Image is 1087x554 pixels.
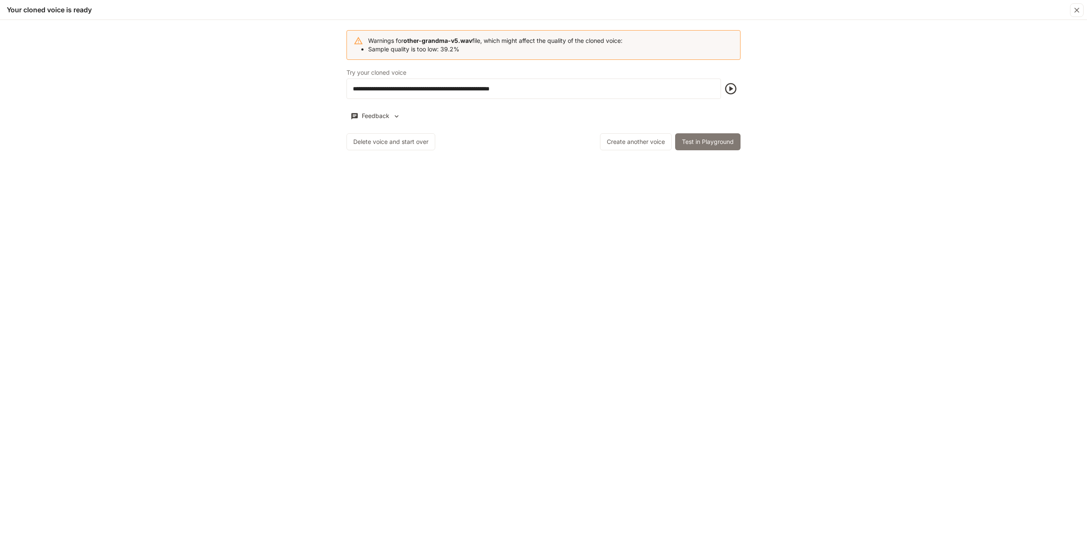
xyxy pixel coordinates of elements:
[600,133,672,150] button: Create another voice
[675,133,741,150] button: Test in Playground
[368,45,622,53] li: Sample quality is too low: 39.2%
[346,70,406,76] p: Try your cloned voice
[368,33,622,57] div: Warnings for file, which might affect the quality of the cloned voice:
[403,37,472,44] b: other-grandma-v5.wav
[346,133,435,150] button: Delete voice and start over
[7,5,92,14] h5: Your cloned voice is ready
[346,109,404,123] button: Feedback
